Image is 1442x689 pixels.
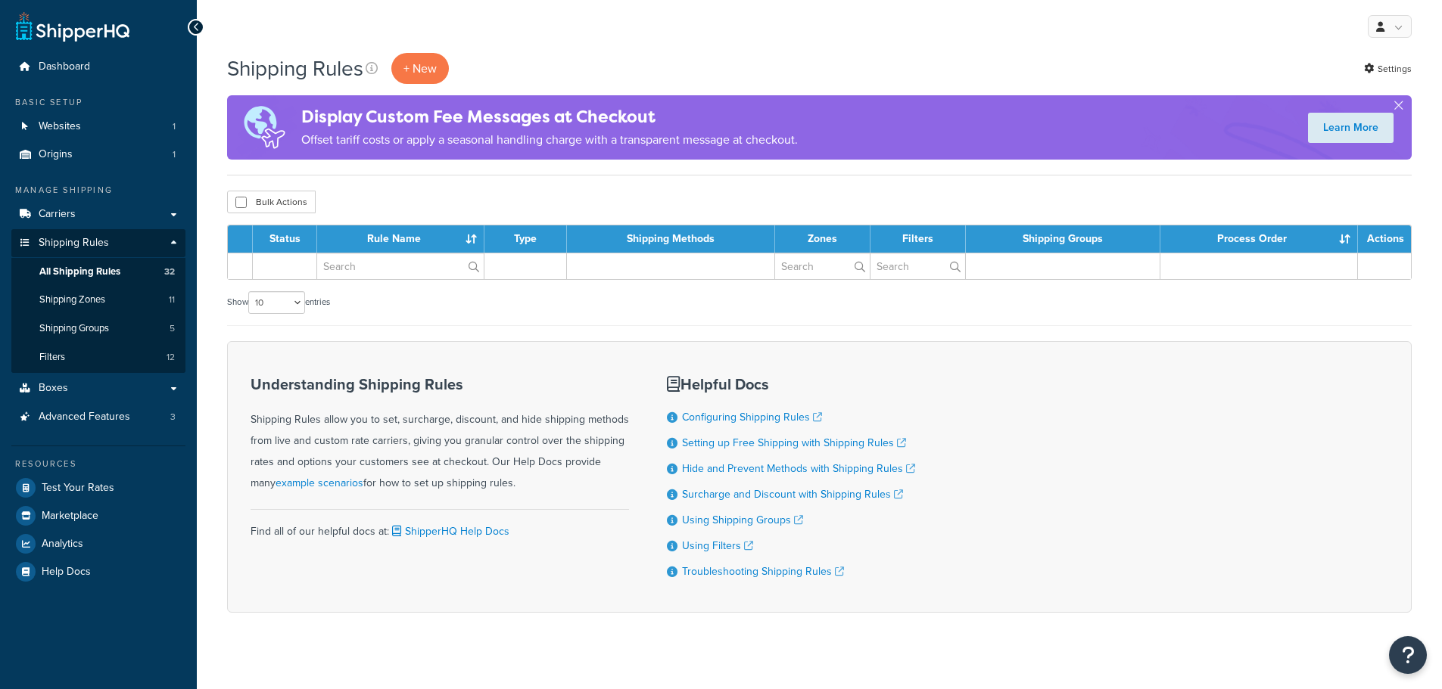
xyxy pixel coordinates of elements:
[42,566,91,579] span: Help Docs
[11,258,185,286] a: All Shipping Rules 32
[11,96,185,109] div: Basic Setup
[682,435,906,451] a: Setting up Free Shipping with Shipping Rules
[870,253,965,279] input: Search
[227,191,316,213] button: Bulk Actions
[301,104,798,129] h4: Display Custom Fee Messages at Checkout
[682,409,822,425] a: Configuring Shipping Rules
[1308,113,1394,143] a: Learn More
[173,120,176,133] span: 1
[11,286,185,314] li: Shipping Zones
[173,148,176,161] span: 1
[39,322,109,335] span: Shipping Groups
[484,225,567,253] th: Type
[11,530,185,557] a: Analytics
[775,225,870,253] th: Zones
[682,563,844,579] a: Troubleshooting Shipping Rules
[11,315,185,343] a: Shipping Groups 5
[682,538,753,554] a: Using Filters
[11,113,185,141] li: Websites
[11,113,185,141] a: Websites 1
[276,475,363,491] a: example scenarios
[251,509,629,542] div: Find all of our helpful docs at:
[164,265,175,278] span: 32
[251,376,629,393] h3: Understanding Shipping Rules
[11,474,185,501] a: Test Your Rates
[11,374,185,402] a: Boxes
[317,253,484,279] input: Search
[391,53,449,84] p: + New
[39,293,105,306] span: Shipping Zones
[170,411,176,424] span: 3
[682,461,915,476] a: Hide and Prevent Methods with Shipping Rules
[39,382,68,395] span: Boxes
[11,258,185,286] li: All Shipping Rules
[39,351,65,364] span: Filters
[317,225,484,253] th: Rule Name
[39,61,90,73] span: Dashboard
[39,237,109,250] span: Shipping Rules
[11,200,185,228] a: Carriers
[11,343,185,371] a: Filters 12
[389,523,509,539] a: ShipperHQ Help Docs
[16,11,129,42] a: ShipperHQ Home
[1160,225,1358,253] th: Process Order
[1364,58,1412,79] a: Settings
[170,322,175,335] span: 5
[682,486,903,502] a: Surcharge and Discount with Shipping Rules
[39,411,130,424] span: Advanced Features
[11,286,185,314] a: Shipping Zones 11
[39,265,120,278] span: All Shipping Rules
[11,53,185,81] a: Dashboard
[39,148,73,161] span: Origins
[253,225,317,253] th: Status
[11,458,185,470] div: Resources
[11,502,185,529] a: Marketplace
[11,403,185,431] li: Advanced Features
[301,129,798,151] p: Offset tariff costs or apply a seasonal handling charge with a transparent message at checkout.
[227,95,301,160] img: duties-banner-06bc72dcb5fe05cb3f9472aba00be2ae8eb53ab6f0d8bb03d382ba314ac3c341.png
[227,291,330,314] label: Show entries
[11,229,185,373] li: Shipping Rules
[11,229,185,257] a: Shipping Rules
[248,291,305,314] select: Showentries
[42,510,98,523] span: Marketplace
[966,225,1160,253] th: Shipping Groups
[251,376,629,494] div: Shipping Rules allow you to set, surcharge, discount, and hide shipping methods from live and cus...
[567,225,775,253] th: Shipping Methods
[42,538,83,551] span: Analytics
[682,512,803,528] a: Using Shipping Groups
[42,482,114,495] span: Test Your Rates
[11,141,185,169] a: Origins 1
[227,54,363,83] h1: Shipping Rules
[1389,636,1427,674] button: Open Resource Center
[775,253,869,279] input: Search
[11,315,185,343] li: Shipping Groups
[11,184,185,197] div: Manage Shipping
[39,208,76,221] span: Carriers
[1358,225,1411,253] th: Actions
[39,120,81,133] span: Websites
[169,293,175,306] span: 11
[667,376,915,393] h3: Helpful Docs
[167,351,175,364] span: 12
[11,558,185,585] a: Help Docs
[11,403,185,431] a: Advanced Features 3
[11,343,185,371] li: Filters
[11,141,185,169] li: Origins
[870,225,966,253] th: Filters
